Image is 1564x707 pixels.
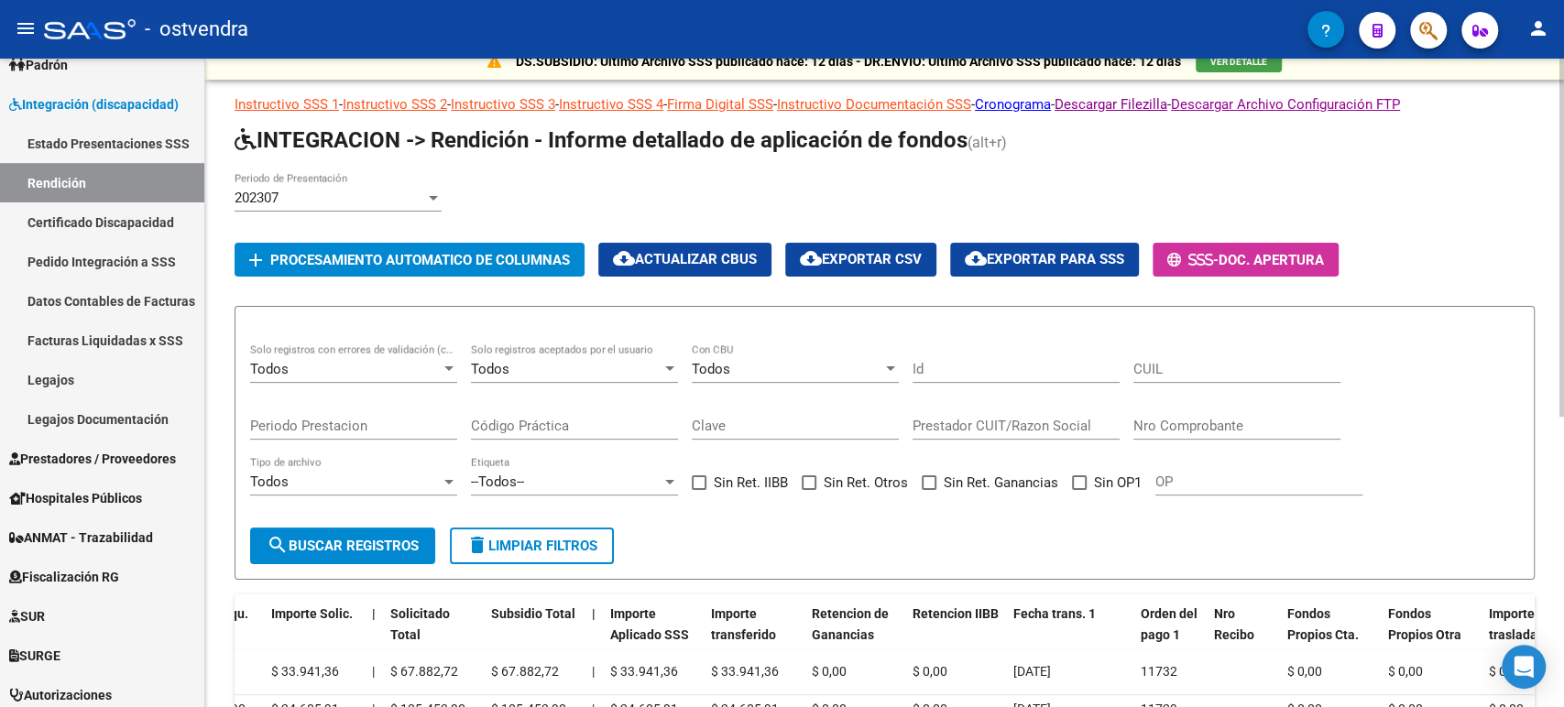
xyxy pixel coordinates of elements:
mat-icon: cloud_download [800,247,822,269]
mat-icon: add [245,249,267,271]
button: Exportar para SSS [950,243,1139,277]
span: Fecha trans. 1 [1013,606,1096,621]
span: $ 0,00 [913,664,947,679]
span: Importe trasladado [1489,606,1552,642]
span: (alt+r) [968,134,1007,151]
a: Instructivo Documentación SSS [777,96,971,113]
datatable-header-cell: Orden del pago 1 [1133,594,1207,675]
span: Subsidio Total [491,606,575,621]
datatable-header-cell: Importe Aplicado SSS [603,594,704,675]
span: INTEGRACION -> Rendición - Informe detallado de aplicación de fondos [235,127,968,153]
span: - [1167,252,1219,268]
span: Buscar registros [267,538,419,554]
span: Fondos Propios Cta. Disca. [1287,606,1359,663]
span: Todos [250,361,289,377]
span: VER DETALLE [1210,57,1267,67]
span: Sin Ret. IIBB [714,472,788,494]
span: [DATE] [1013,664,1051,679]
span: Sin Ret. Otros [824,472,908,494]
span: Orden del pago 1 [1141,606,1198,642]
span: | [592,606,596,621]
span: Procesamiento automatico de columnas [270,252,570,268]
span: | [372,606,376,621]
mat-icon: person [1527,17,1549,39]
span: Prestadores / Proveedores [9,449,176,469]
span: Importe Liqu. [170,606,248,621]
a: Firma Digital SSS [667,96,773,113]
span: Importe Solic. [271,606,353,621]
span: $ 67.882,72 [390,664,458,679]
mat-icon: cloud_download [965,247,987,269]
span: | [592,664,595,679]
a: Descargar Filezilla [1055,96,1167,113]
span: Exportar para SSS [965,251,1124,267]
mat-icon: cloud_download [613,247,635,269]
span: 202307 [235,190,279,206]
datatable-header-cell: Nro Recibo [1207,594,1280,675]
span: --Todos-- [471,473,524,490]
span: $ 33.941,36 [271,664,339,679]
datatable-header-cell: Solicitado Total [383,594,484,675]
button: VER DETALLE [1196,52,1282,72]
datatable-header-cell: Retencion IIBB [905,594,1006,675]
span: Importe transferido [711,606,776,642]
datatable-header-cell: | [585,594,603,675]
datatable-header-cell: | [365,594,383,675]
span: Sin Ret. Ganancias [944,472,1058,494]
datatable-header-cell: Fecha trans. 1 [1006,594,1133,675]
datatable-header-cell: Importe Solic. [264,594,365,675]
span: Doc. Apertura [1219,252,1324,268]
span: Fiscalización RG [9,567,119,587]
span: Sin OP1 [1094,472,1142,494]
span: - ostvendra [145,9,248,49]
datatable-header-cell: Importe transferido [704,594,804,675]
mat-icon: search [267,534,289,556]
span: $ 0,00 [1388,664,1423,679]
a: Instructivo SSS 4 [559,96,663,113]
span: Hospitales Públicos [9,488,142,508]
span: Todos [471,361,509,377]
span: Integración (discapacidad) [9,94,179,114]
span: $ 33.941,36 [610,664,678,679]
span: $ 0,00 [1489,664,1524,679]
mat-icon: menu [15,17,37,39]
span: Retencion de Ganancias [812,606,889,642]
datatable-header-cell: Fondos Propios Otra Cta. [1381,594,1482,675]
span: $ 67.882,72 [491,664,559,679]
p: - - - - - - - - [235,94,1535,114]
span: Actualizar CBUs [613,251,757,267]
a: Cronograma [975,96,1051,113]
span: Padrón [9,55,68,75]
span: Autorizaciones [9,685,112,705]
button: Procesamiento automatico de columnas [235,243,585,277]
button: -Doc. Apertura [1153,243,1339,277]
button: Exportar CSV [785,243,936,277]
p: DS.SUBSIDIO: Último Archivo SSS publicado hace: 12 días - DR.ENVIO: Último Archivo SSS publicado ... [516,51,1181,71]
datatable-header-cell: Retencion de Ganancias [804,594,905,675]
a: Descargar Archivo Configuración FTP [1171,96,1400,113]
mat-icon: delete [466,534,488,556]
span: $ 0,00 [1287,664,1322,679]
span: Todos [250,473,289,490]
span: Nro Recibo [1214,606,1254,642]
a: Instructivo SSS 2 [343,96,447,113]
a: Instructivo SSS 1 [235,96,339,113]
span: Exportar CSV [800,251,922,267]
span: Limpiar filtros [466,538,597,554]
span: SUR [9,606,45,626]
span: Retencion IIBB [913,606,999,621]
button: Actualizar CBUs [598,243,771,277]
span: | [372,664,375,679]
span: Todos [692,361,730,377]
span: Fondos Propios Otra Cta. [1388,606,1461,663]
span: $ 0,00 [812,664,847,679]
div: Open Intercom Messenger [1502,645,1546,689]
button: Limpiar filtros [450,528,614,564]
span: SURGE [9,646,60,666]
span: 11732 [1141,664,1177,679]
span: ANMAT - Trazabilidad [9,528,153,548]
a: Instructivo SSS 3 [451,96,555,113]
span: Solicitado Total [390,606,450,642]
span: Importe Aplicado SSS [610,606,689,642]
datatable-header-cell: Fondos Propios Cta. Disca. [1280,594,1381,675]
